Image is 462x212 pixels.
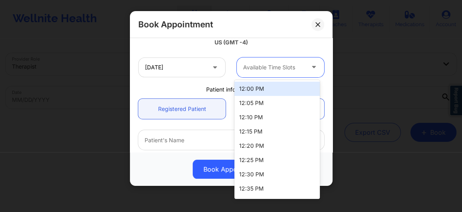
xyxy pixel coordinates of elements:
input: MM/DD/YYYY [138,57,226,77]
div: 12:20 PM [234,139,320,153]
div: 12:35 PM [234,181,320,196]
a: Registered Patient [138,99,226,119]
div: US (GMT -4) [138,38,324,46]
div: 12:10 PM [234,110,320,124]
div: 12:40 PM [234,196,320,210]
div: 12:25 PM [234,153,320,167]
div: 12:00 PM [234,82,320,96]
div: 12:05 PM [234,96,320,110]
button: Book Appointment [193,160,270,179]
div: 12:15 PM [234,124,320,139]
div: Patient information: [133,86,330,94]
a: Not Registered Patient [237,99,324,119]
div: 12:30 PM [234,167,320,181]
h2: Book Appointment [138,19,213,30]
